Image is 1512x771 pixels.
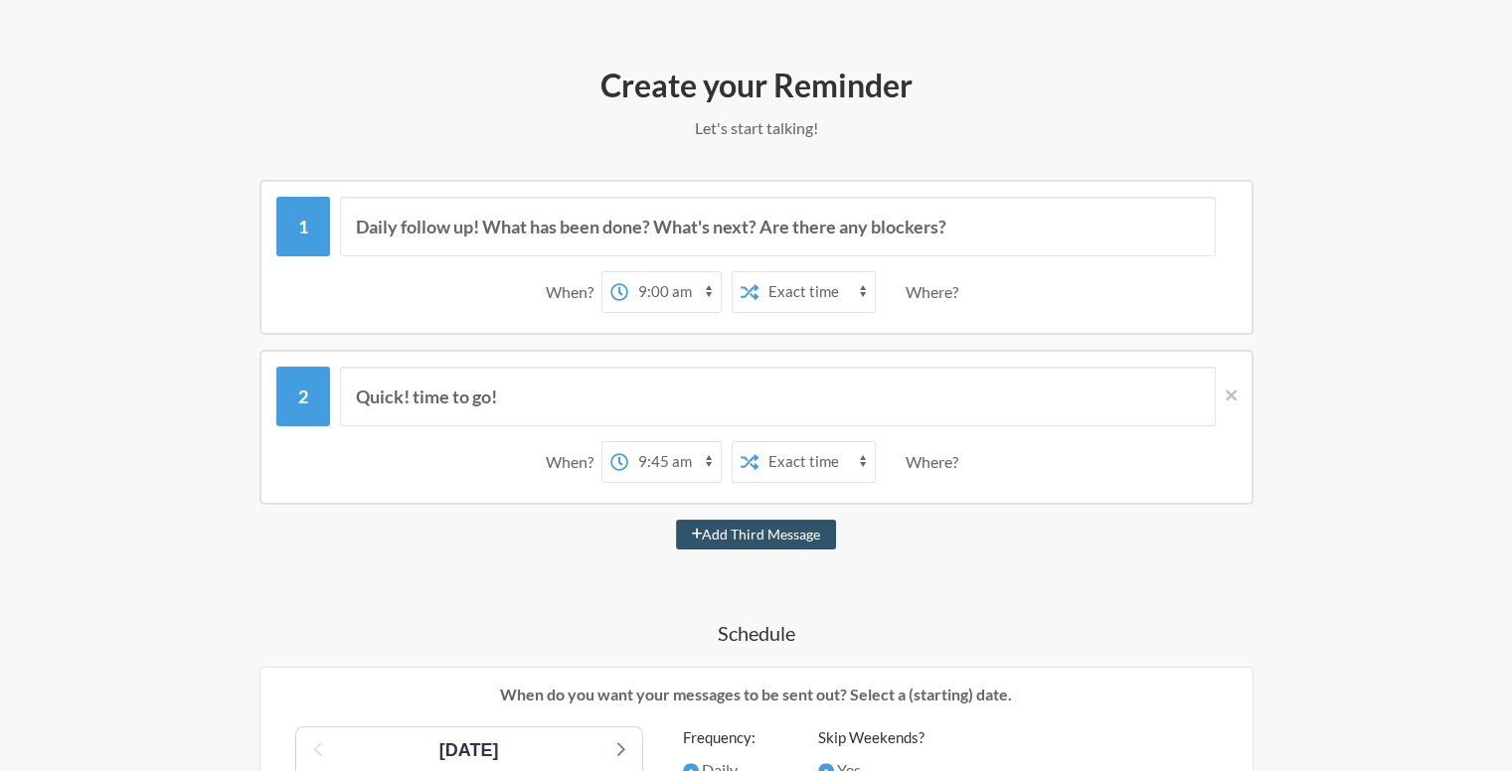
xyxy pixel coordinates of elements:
label: Skip Weekends? [818,726,924,749]
div: Where? [906,271,966,313]
p: When do you want your messages to be sent out? Select a (starting) date. [275,683,1238,706]
label: Frequency: [683,726,778,749]
input: Message [340,197,1216,256]
h2: Create your Reminder [180,65,1333,106]
button: Add Third Message [676,520,837,549]
div: When? [546,271,601,313]
p: Let's start talking! [180,116,1333,140]
div: When? [546,441,601,483]
input: Message [340,367,1216,426]
div: Where? [906,441,966,483]
div: [DATE] [431,737,507,764]
h4: Schedule [180,619,1333,647]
